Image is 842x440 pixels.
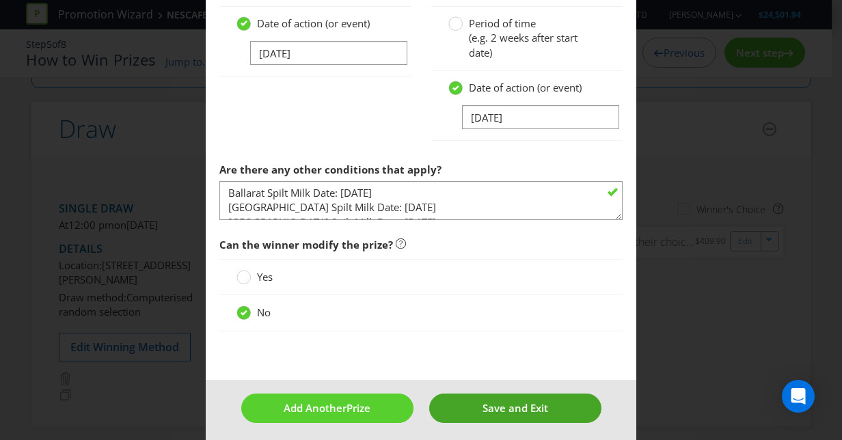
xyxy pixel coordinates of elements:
button: Add AnotherPrize [241,394,413,423]
span: Can the winner modify the prize? [219,238,393,251]
span: No [257,305,271,319]
span: Date of action (or event) [257,16,370,30]
span: Are there any other conditions that apply? [219,163,442,176]
span: Date of action (or event) [469,81,582,94]
span: Add Another [284,401,347,415]
span: Save and Exit [483,401,548,415]
button: Save and Exit [429,394,601,423]
div: Open Intercom Messenger [782,380,815,413]
textarea: Ballarat Spilt Milk Date: [DATE] [GEOGRAPHIC_DATA] Spilt Milk Date: [DATE] [GEOGRAPHIC_DATA] Spil... [219,181,623,220]
span: Yes [257,270,273,284]
span: Prize [347,401,370,415]
span: Period of time [469,16,536,30]
span: (e.g. 2 weeks after start date) [469,31,578,59]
